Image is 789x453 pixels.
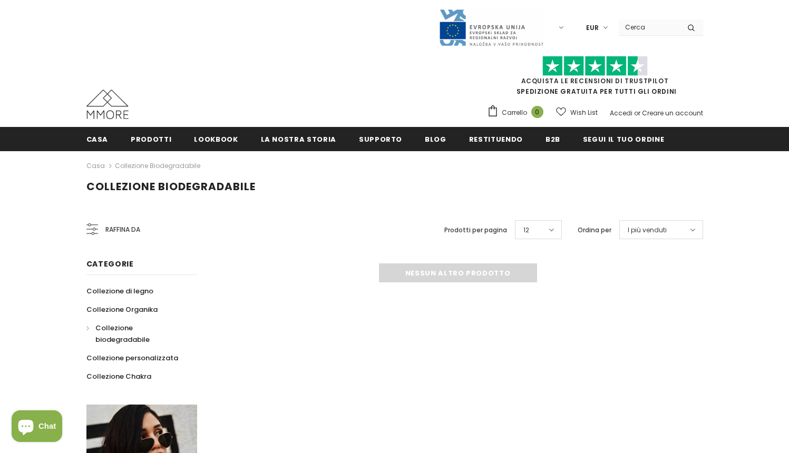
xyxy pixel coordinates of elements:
[86,367,151,386] a: Collezione Chakra
[86,300,158,319] a: Collezione Organika
[546,127,560,151] a: B2B
[194,127,238,151] a: Lookbook
[439,8,544,47] img: Javni Razpis
[578,225,611,235] label: Ordina per
[86,353,178,363] span: Collezione personalizzata
[86,160,105,172] a: Casa
[86,179,256,194] span: Collezione biodegradabile
[469,134,523,144] span: Restituendo
[131,134,171,144] span: Prodotti
[86,134,109,144] span: Casa
[86,127,109,151] a: Casa
[487,105,549,121] a: Carrello 0
[359,134,402,144] span: supporto
[542,56,648,76] img: Fidati di Pilot Stars
[586,23,599,33] span: EUR
[619,19,679,35] input: Search Site
[523,225,529,235] span: 12
[546,134,560,144] span: B2B
[531,106,543,118] span: 0
[261,134,336,144] span: La nostra storia
[502,107,527,118] span: Carrello
[583,134,664,144] span: Segui il tuo ordine
[86,371,151,381] span: Collezione Chakra
[570,107,598,118] span: Wish List
[131,127,171,151] a: Prodotti
[425,127,446,151] a: Blog
[444,225,507,235] label: Prodotti per pagina
[521,76,669,85] a: Acquista le recensioni di TrustPilot
[8,410,65,445] inbox-online-store-chat: Shopify online store chat
[86,286,153,296] span: Collezione di legno
[425,134,446,144] span: Blog
[95,323,150,344] span: Collezione biodegradabile
[86,259,134,269] span: Categorie
[359,127,402,151] a: supporto
[86,304,158,314] span: Collezione Organika
[105,224,140,235] span: Raffina da
[86,282,153,300] a: Collezione di legno
[261,127,336,151] a: La nostra storia
[487,61,703,96] span: SPEDIZIONE GRATUITA PER TUTTI GLI ORDINI
[194,134,238,144] span: Lookbook
[583,127,664,151] a: Segui il tuo ordine
[469,127,523,151] a: Restituendo
[634,109,640,117] span: or
[439,23,544,32] a: Javni Razpis
[628,225,667,235] span: I più venduti
[642,109,703,117] a: Creare un account
[86,319,186,349] a: Collezione biodegradabile
[115,161,200,170] a: Collezione biodegradabile
[86,349,178,367] a: Collezione personalizzata
[556,103,598,122] a: Wish List
[86,90,129,119] img: Casi MMORE
[610,109,632,117] a: Accedi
